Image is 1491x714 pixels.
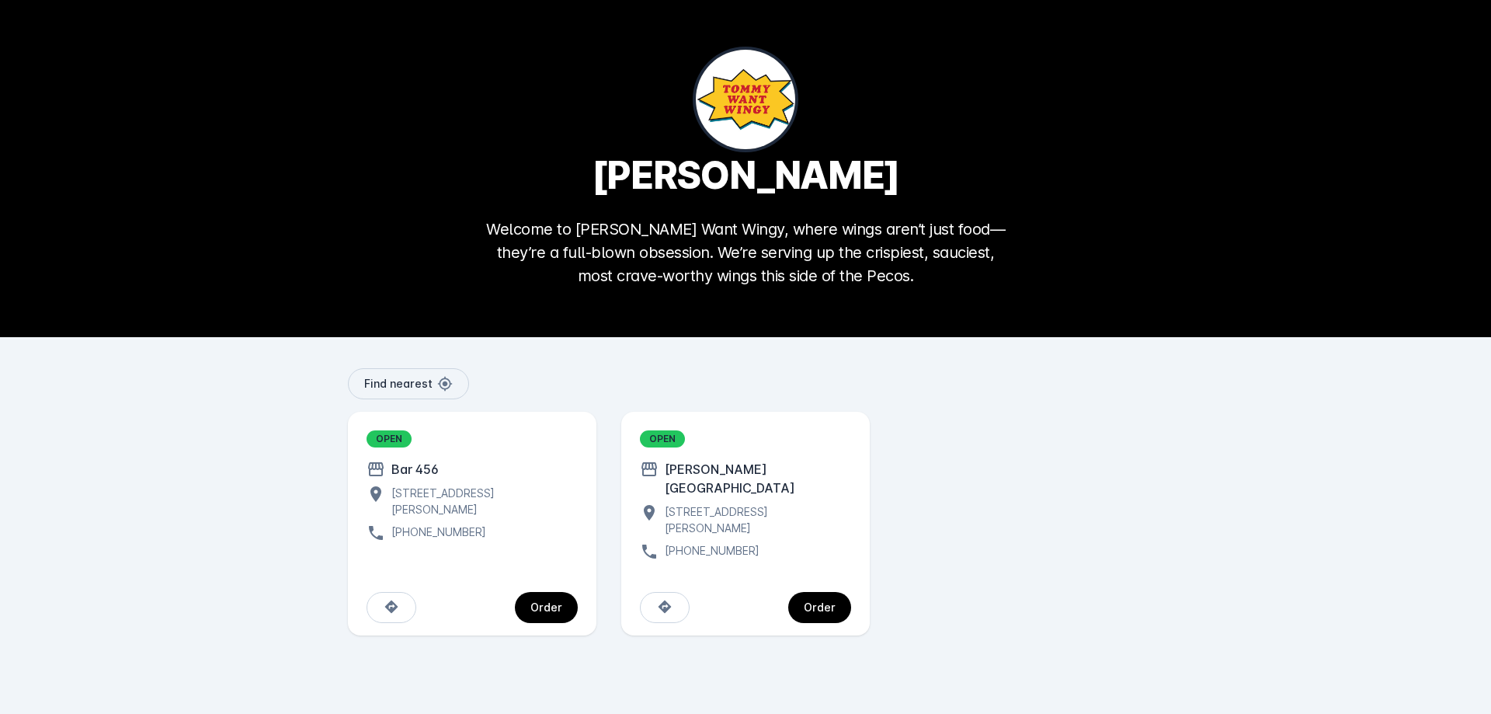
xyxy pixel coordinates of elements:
[364,378,433,389] span: Find nearest
[385,524,486,542] div: [PHONE_NUMBER]
[659,460,851,497] div: [PERSON_NAME][GEOGRAPHIC_DATA]
[640,430,685,448] div: OPEN
[804,602,836,613] div: Order
[659,503,851,536] div: [STREET_ADDRESS][PERSON_NAME]
[385,485,578,517] div: [STREET_ADDRESS][PERSON_NAME]
[659,542,759,561] div: [PHONE_NUMBER]
[515,592,578,623] button: continue
[530,602,562,613] div: Order
[788,592,851,623] button: continue
[385,460,439,479] div: Bar 456
[367,430,412,448] div: OPEN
